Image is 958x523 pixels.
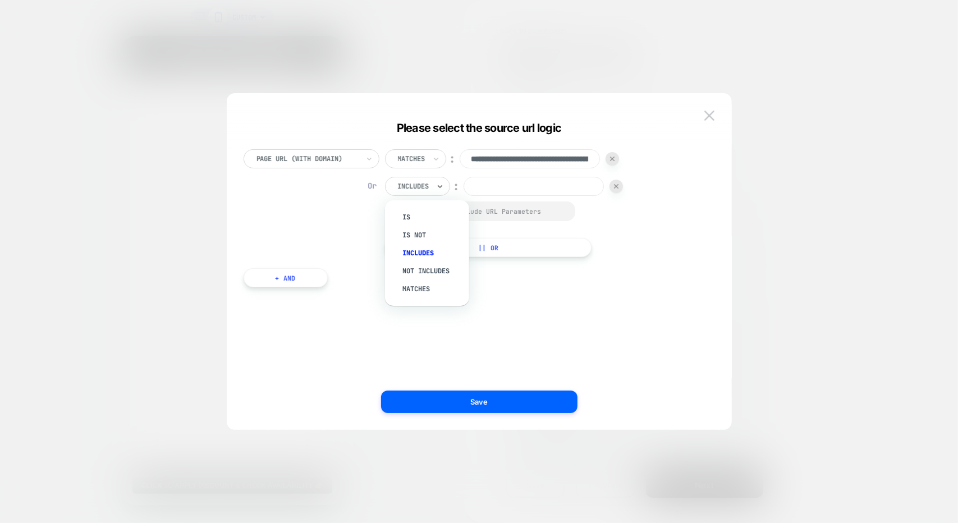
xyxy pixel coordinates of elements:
img: close [704,111,714,120]
div: Includes [396,244,469,262]
div: Please select the source url logic [227,121,732,135]
a: CLICK TO APPLY DISCOUNT & CHECK AVAILABILITY 👉 [11,441,211,458]
img: end [614,184,618,189]
div: Not includes [396,262,469,280]
button: || Or [385,238,592,257]
div: Is [396,208,469,226]
div: Is not [396,226,469,244]
div: Select to Include URL Parameters [416,207,564,215]
button: Save [381,391,577,413]
img: end [610,157,615,161]
div: Matches [396,280,469,298]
